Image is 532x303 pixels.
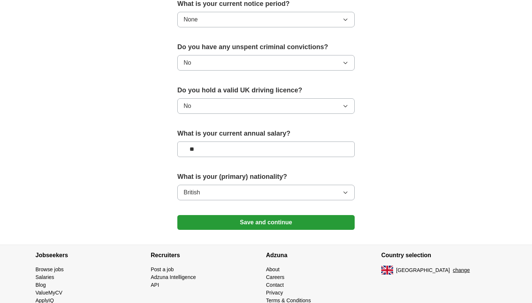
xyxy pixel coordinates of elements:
span: British [184,188,200,197]
a: Privacy [266,290,283,296]
a: Blog [35,282,46,288]
a: Adzuna Intelligence [151,274,196,280]
button: British [177,185,355,200]
span: No [184,102,191,110]
label: What is your current annual salary? [177,129,355,139]
button: Save and continue [177,215,355,230]
a: Post a job [151,266,174,272]
a: About [266,266,280,272]
a: Careers [266,274,284,280]
button: None [177,12,355,27]
img: UK flag [381,266,393,275]
span: [GEOGRAPHIC_DATA] [396,266,450,274]
span: No [184,58,191,67]
a: Contact [266,282,284,288]
a: API [151,282,159,288]
button: change [453,266,470,274]
button: No [177,55,355,71]
h4: Country selection [381,245,497,266]
label: Do you have any unspent criminal convictions? [177,42,355,52]
a: Salaries [35,274,54,280]
label: What is your (primary) nationality? [177,172,355,182]
label: Do you hold a valid UK driving licence? [177,85,355,95]
a: Browse jobs [35,266,64,272]
span: None [184,15,198,24]
a: ValueMyCV [35,290,62,296]
button: No [177,98,355,114]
